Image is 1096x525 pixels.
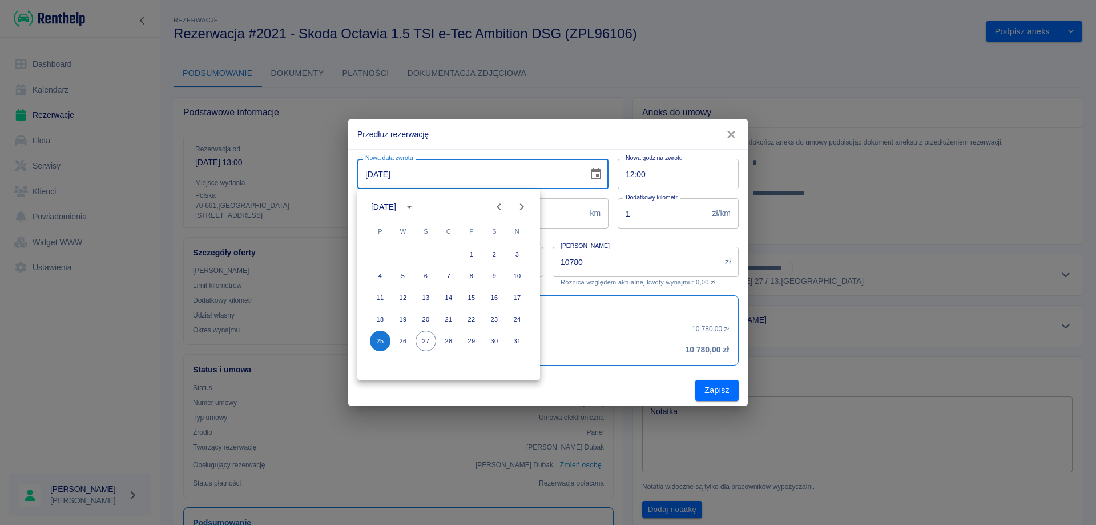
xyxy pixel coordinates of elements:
[348,119,748,149] h2: Przedłuż rezerwację
[371,201,396,213] div: [DATE]
[438,309,459,330] button: 21
[416,309,436,330] button: 20
[507,287,527,308] button: 17
[438,287,459,308] button: 14
[695,380,739,401] button: Zapisz
[367,305,729,317] h6: Podsumowanie
[626,154,683,162] label: Nowa godzina zwrotu
[484,244,505,264] button: 2
[393,309,413,330] button: 19
[416,331,436,351] button: 27
[461,287,482,308] button: 15
[370,309,390,330] button: 18
[484,309,505,330] button: 23
[507,331,527,351] button: 31
[561,279,731,286] p: Różnica względem aktualnej kwoty wynajmu: 0,00 zł
[416,287,436,308] button: 13
[626,193,678,202] label: Dodatkowy kilometr
[484,287,505,308] button: 16
[416,266,436,286] button: 6
[461,220,482,243] span: piątek
[438,331,459,351] button: 28
[461,244,482,264] button: 1
[507,309,527,330] button: 24
[393,287,413,308] button: 12
[618,159,731,189] input: hh:mm
[484,220,505,243] span: sobota
[461,309,482,330] button: 22
[461,266,482,286] button: 8
[590,207,601,219] p: km
[370,220,390,243] span: poniedziałek
[484,331,505,351] button: 30
[370,266,390,286] button: 4
[510,195,533,218] button: Next month
[357,159,580,189] input: DD-MM-YYYY
[461,331,482,351] button: 29
[561,242,610,250] label: [PERSON_NAME]
[686,344,729,356] h6: 10 780,00 zł
[370,287,390,308] button: 11
[400,197,419,217] button: calendar view is open, switch to year view
[393,266,413,286] button: 5
[712,207,731,219] p: zł/km
[487,195,510,218] button: Previous month
[507,244,527,264] button: 3
[393,331,413,351] button: 26
[484,266,505,286] button: 9
[365,154,413,162] label: Nowa data zwrotu
[725,256,731,268] p: zł
[692,324,729,334] p: 10 780,00 zł
[370,331,390,351] button: 25
[507,220,527,243] span: niedziela
[393,220,413,243] span: wtorek
[507,266,527,286] button: 10
[585,163,607,186] button: Choose date, selected date is 25 sie 2025
[438,220,459,243] span: czwartek
[553,247,720,277] input: Kwota wynajmu od początkowej daty, nie samego aneksu.
[416,220,436,243] span: środa
[438,266,459,286] button: 7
